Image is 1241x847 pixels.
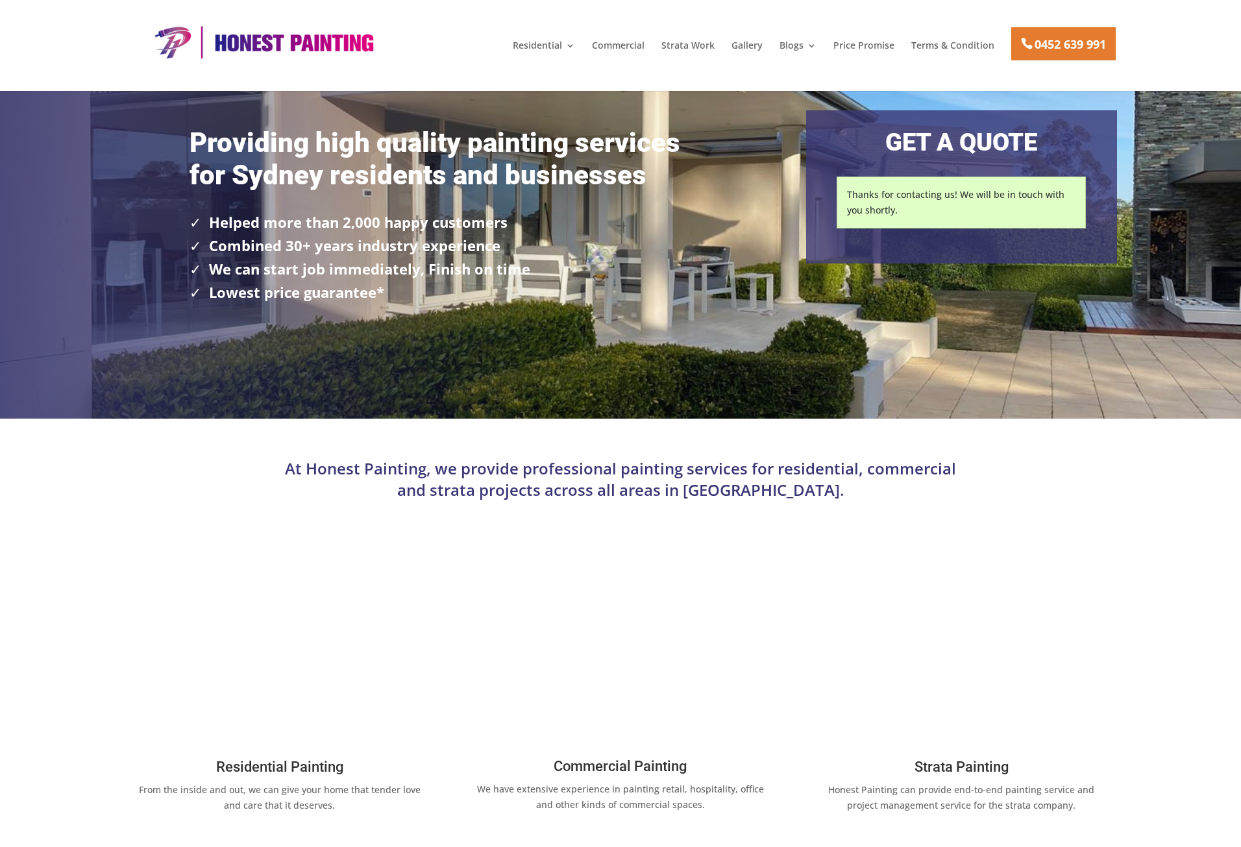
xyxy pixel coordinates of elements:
[815,782,1107,813] p: Honest Painting can provide end-to-end painting service and project management service for the st...
[209,259,530,278] strong: We can start job immediately, Finish on time
[513,41,575,63] a: Residential
[911,41,994,63] a: Terms & Condition
[780,41,817,63] a: Blogs
[661,41,715,63] a: Strata Work
[209,212,508,232] strong: Helped more than 2,000 happy customers
[806,130,1117,161] h2: GET A QUOTE
[592,41,645,63] a: Commercial
[270,458,971,501] p: At Honest Painting, we provide professional painting services for residential, commercial and str...
[209,236,500,255] strong: Combined 30+ years industry experience
[209,282,384,302] strong: Lowest price guarantee*
[134,782,425,813] p: From the inside and out, we can give your home that tender love and care that it deserves.
[190,127,711,199] h1: Providing high quality painting services for Sydney residents and businesses
[216,759,343,775] a: Residential Painting
[554,758,687,774] a: Commercial Painting
[915,759,1009,775] a: Strata Painting
[146,25,380,60] img: Honest Painting
[731,41,763,63] a: Gallery
[1011,27,1116,60] a: 0452 639 991
[474,781,766,813] p: We have extensive experience in painting retail, hospitality, office and other kinds of commercia...
[833,41,894,63] a: Price Promise
[847,187,1075,218] p: Thanks for contacting us! We will be in touch with you shortly.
